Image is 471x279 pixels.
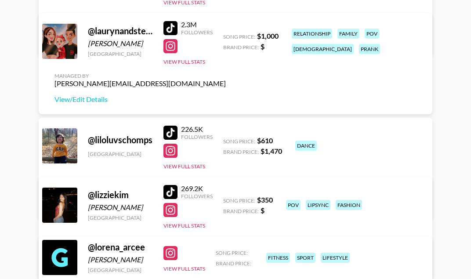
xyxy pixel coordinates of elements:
[223,149,259,155] span: Brand Price:
[181,184,213,193] div: 269.2K
[286,200,301,210] div: pov
[261,206,264,214] strong: $
[181,193,213,199] div: Followers
[88,189,153,200] div: @ lizziekim
[359,44,380,54] div: prank
[306,200,330,210] div: lipsync
[181,134,213,140] div: Followers
[88,134,153,145] div: @ liloluvschomps
[223,208,259,214] span: Brand Price:
[257,32,279,40] strong: $ 1,000
[54,72,226,79] div: Managed By
[54,95,226,104] a: View/Edit Details
[88,151,153,157] div: [GEOGRAPHIC_DATA]
[88,25,153,36] div: @ laurynandsteph
[54,79,226,88] div: [PERSON_NAME][EMAIL_ADDRESS][DOMAIN_NAME]
[216,260,251,267] span: Brand Price:
[292,44,354,54] div: [DEMOGRAPHIC_DATA]
[163,163,205,170] button: View Full Stats
[295,141,317,151] div: dance
[266,253,290,263] div: fitness
[163,58,205,65] button: View Full Stats
[223,33,255,40] span: Song Price:
[257,136,273,145] strong: $ 610
[261,147,282,155] strong: $ 1,470
[365,29,379,39] div: pov
[223,44,259,51] span: Brand Price:
[321,253,350,263] div: lifestyle
[88,214,153,221] div: [GEOGRAPHIC_DATA]
[257,196,273,204] strong: $ 350
[261,42,264,51] strong: $
[181,20,213,29] div: 2.3M
[88,242,153,253] div: @ lorena_arcee
[292,29,332,39] div: relationship
[336,200,362,210] div: fashion
[163,265,205,272] button: View Full Stats
[295,253,315,263] div: sport
[223,138,255,145] span: Song Price:
[88,267,153,273] div: [GEOGRAPHIC_DATA]
[88,203,153,212] div: [PERSON_NAME]
[181,125,213,134] div: 226.5K
[163,222,205,229] button: View Full Stats
[223,197,255,204] span: Song Price:
[88,39,153,48] div: [PERSON_NAME]
[337,29,359,39] div: family
[216,250,248,256] span: Song Price:
[88,255,153,264] div: [PERSON_NAME]
[181,29,213,36] div: Followers
[88,51,153,57] div: [GEOGRAPHIC_DATA]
